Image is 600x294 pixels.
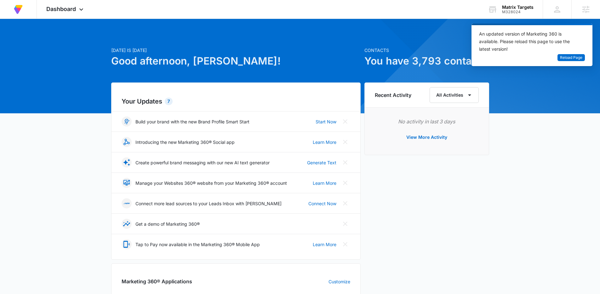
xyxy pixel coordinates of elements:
[313,139,336,145] a: Learn More
[111,47,361,54] p: [DATE] is [DATE]
[340,116,350,127] button: Close
[375,118,479,125] p: No activity in last 3 days
[135,118,249,125] p: Build your brand with the new Brand Profile Smart Start
[307,159,336,166] a: Generate Text
[329,278,350,285] a: Customize
[560,55,582,61] span: Reload Page
[479,30,577,53] div: An updated version of Marketing 360 is available. Please reload this page to use the latest version!
[122,278,192,285] h2: Marketing 360® Applications
[308,200,336,207] a: Connect Now
[340,219,350,229] button: Close
[340,137,350,147] button: Close
[135,139,235,145] p: Introducing the new Marketing 360® Social app
[135,241,260,248] p: Tap to Pay now available in the Marketing 360® Mobile App
[13,4,24,15] img: Volusion
[502,10,534,14] div: account id
[313,180,336,186] a: Learn More
[400,130,454,145] button: View More Activity
[375,91,411,99] h6: Recent Activity
[340,178,350,188] button: Close
[135,200,282,207] p: Connect more lead sources to your Leads Inbox with [PERSON_NAME]
[313,241,336,248] a: Learn More
[46,6,76,12] span: Dashboard
[135,221,200,227] p: Get a demo of Marketing 360®
[364,54,489,69] h1: You have 3,793 contacts
[135,180,287,186] p: Manage your Websites 360® website from your Marketing 360® account
[111,54,361,69] h1: Good afternoon, [PERSON_NAME]!
[316,118,336,125] a: Start Now
[340,198,350,208] button: Close
[135,159,270,166] p: Create powerful brand messaging with our new AI text generator
[557,54,585,61] button: Reload Page
[122,97,350,106] h2: Your Updates
[340,239,350,249] button: Close
[364,47,489,54] p: Contacts
[340,157,350,167] button: Close
[502,5,534,10] div: account name
[165,98,173,105] div: 7
[430,87,479,103] button: All Activities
